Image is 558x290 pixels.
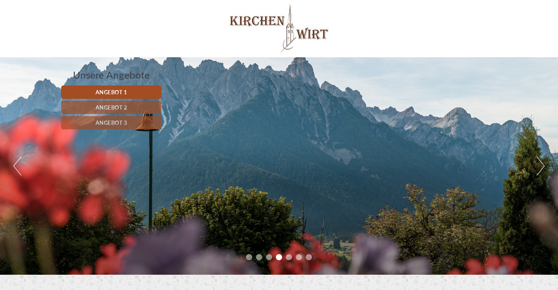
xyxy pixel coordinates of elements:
span: Angebot 2 [96,103,127,111]
span: Angebot 1 [96,88,127,96]
button: Previous [13,156,21,176]
div: Unsere Angebote [61,68,161,82]
button: Next [537,156,545,176]
span: Angebot 3 [96,119,127,126]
